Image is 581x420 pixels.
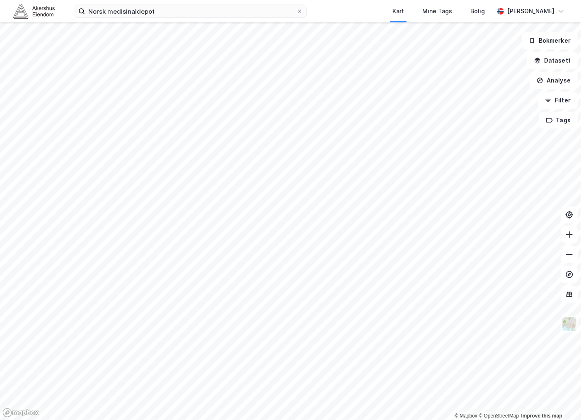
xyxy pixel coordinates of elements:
div: [PERSON_NAME] [507,6,554,16]
input: Søk på adresse, matrikkel, gårdeiere, leietakere eller personer [85,5,296,17]
a: OpenStreetMap [479,413,519,419]
button: Datasett [527,52,578,69]
div: Mine Tags [422,6,452,16]
div: Kart [392,6,404,16]
a: Improve this map [521,413,562,419]
iframe: Chat Widget [540,380,581,420]
a: Mapbox homepage [2,408,39,418]
img: Z [562,316,577,332]
div: Bolig [470,6,485,16]
div: Kontrollprogram for chat [540,380,581,420]
button: Tags [539,112,578,129]
button: Filter [538,92,578,109]
button: Analyse [530,72,578,89]
img: akershus-eiendom-logo.9091f326c980b4bce74ccdd9f866810c.svg [13,4,55,18]
a: Mapbox [455,413,477,419]
button: Bokmerker [522,32,578,49]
